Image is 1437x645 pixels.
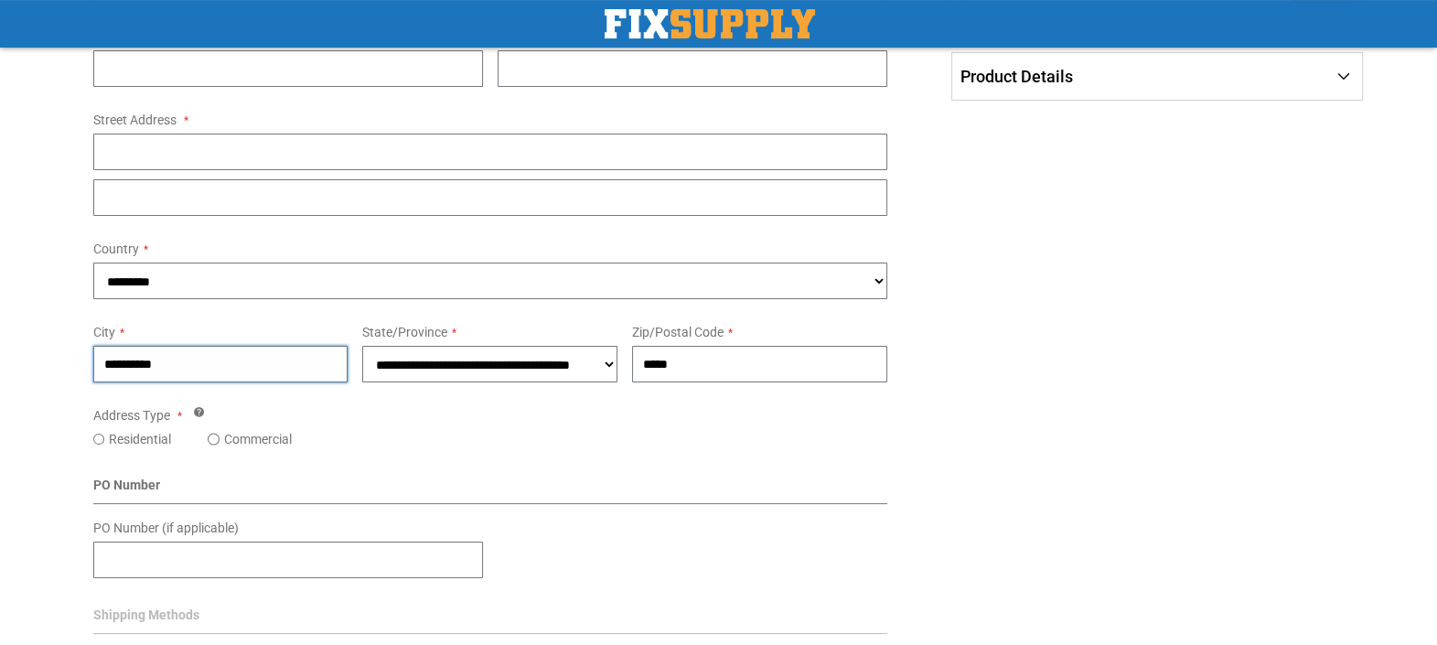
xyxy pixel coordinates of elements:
[632,325,724,339] span: Zip/Postal Code
[93,476,888,504] div: PO Number
[93,408,170,423] span: Address Type
[93,521,239,535] span: PO Number (if applicable)
[109,430,171,448] label: Residential
[605,9,815,38] a: store logo
[960,67,1073,86] span: Product Details
[93,325,115,339] span: City
[605,9,815,38] img: Fix Industrial Supply
[93,113,177,127] span: Street Address
[93,242,139,256] span: Country
[224,430,292,448] label: Commercial
[362,325,447,339] span: State/Province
